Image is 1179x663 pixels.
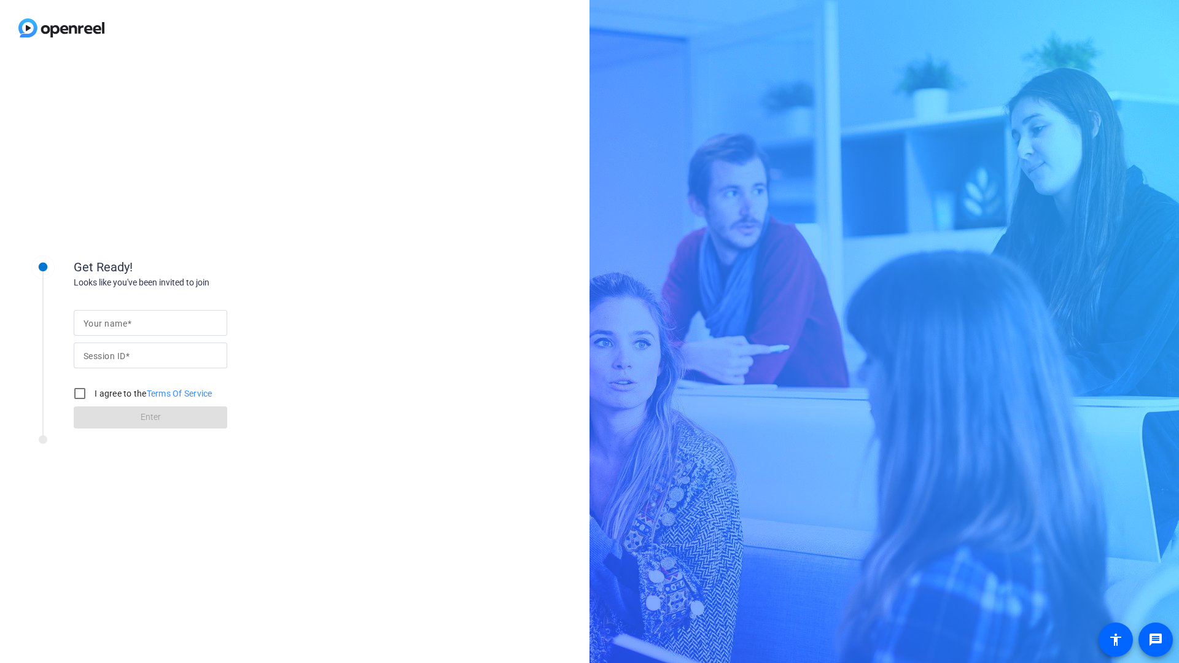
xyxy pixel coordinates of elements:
[84,319,127,328] mat-label: Your name
[74,258,319,276] div: Get Ready!
[1108,632,1123,647] mat-icon: accessibility
[147,389,212,398] a: Terms Of Service
[1148,632,1163,647] mat-icon: message
[84,351,125,361] mat-label: Session ID
[92,387,212,400] label: I agree to the
[74,276,319,289] div: Looks like you've been invited to join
